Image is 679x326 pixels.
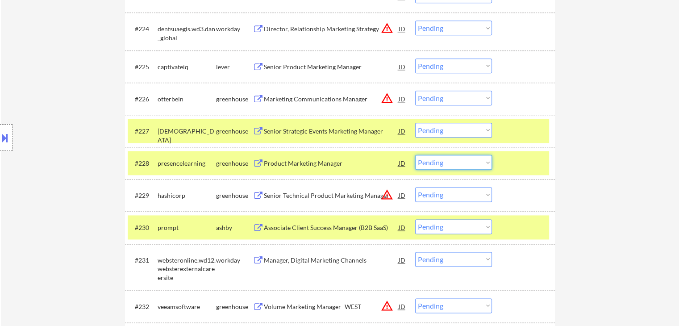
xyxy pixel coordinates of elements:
[264,256,399,265] div: Manager, Digital Marketing Channels
[158,127,216,144] div: [DEMOGRAPHIC_DATA]
[158,63,216,71] div: captivateiq
[381,92,393,104] button: warning_amber
[398,252,407,268] div: JD
[398,59,407,75] div: JD
[158,191,216,200] div: hashicorp
[398,123,407,139] div: JD
[158,302,216,311] div: veeamsoftware
[158,159,216,168] div: presencelearning
[264,63,399,71] div: Senior Product Marketing Manager
[216,25,253,33] div: workday
[398,187,407,203] div: JD
[398,91,407,107] div: JD
[381,188,393,201] button: warning_amber
[264,95,399,104] div: Marketing Communications Manager
[216,302,253,311] div: greenhouse
[135,25,150,33] div: #224
[158,223,216,232] div: prompt
[216,256,253,265] div: workday
[264,159,399,168] div: Product Marketing Manager
[216,63,253,71] div: lever
[216,159,253,168] div: greenhouse
[158,95,216,104] div: otterbein
[264,223,399,232] div: Associate Client Success Manager (B2B SaaS)
[264,25,399,33] div: Director, Relationship Marketing Strategy
[381,22,393,34] button: warning_amber
[216,191,253,200] div: greenhouse
[398,155,407,171] div: JD
[135,223,150,232] div: #230
[264,302,399,311] div: Volume Marketing Manager- WEST
[216,223,253,232] div: ashby
[398,219,407,235] div: JD
[381,300,393,312] button: warning_amber
[398,298,407,314] div: JD
[135,302,150,311] div: #232
[216,127,253,136] div: greenhouse
[158,25,216,42] div: dentsuaegis.wd3.dan_global
[398,21,407,37] div: JD
[216,95,253,104] div: greenhouse
[135,256,150,265] div: #231
[264,191,399,200] div: Senior Technical Product Marketing Manager
[158,256,216,282] div: websteronline.wd12.websterexternalcareersite
[264,127,399,136] div: Senior Strategic Events Marketing Manager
